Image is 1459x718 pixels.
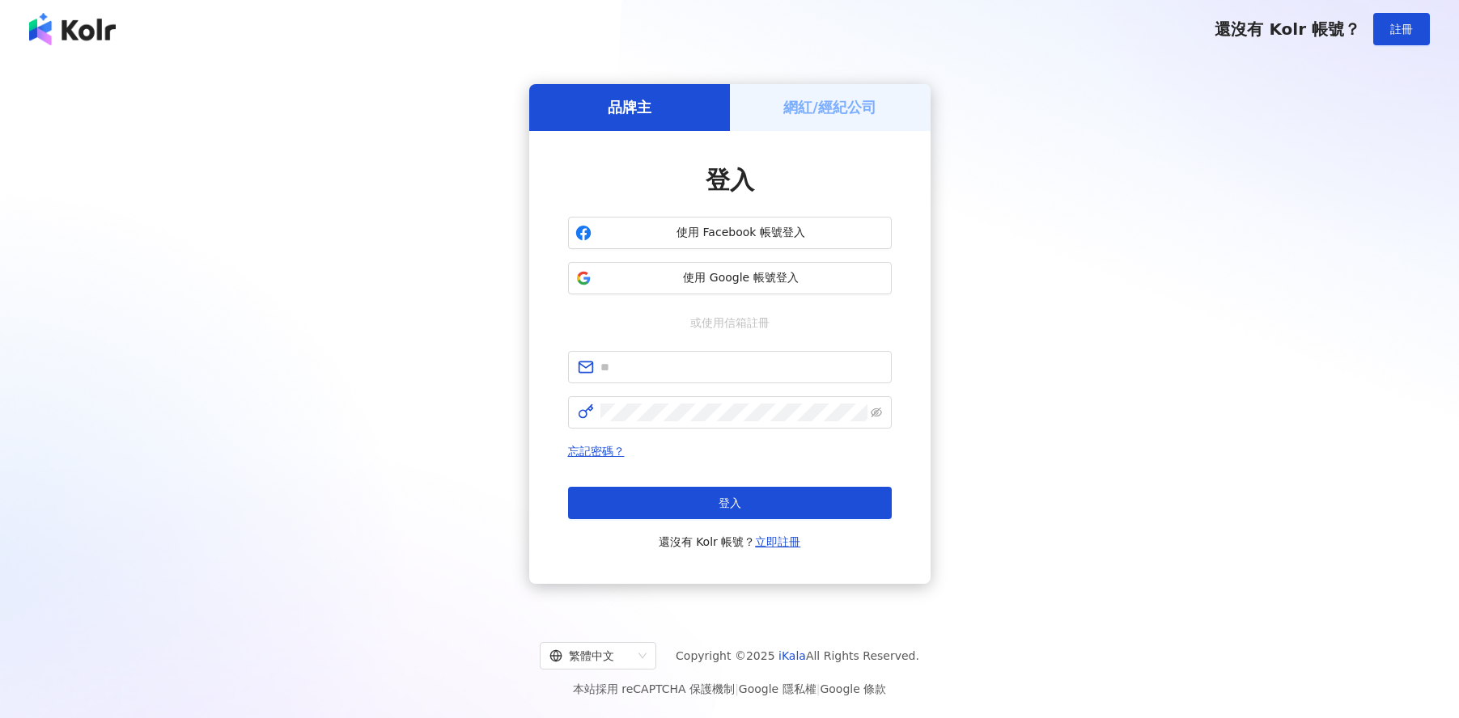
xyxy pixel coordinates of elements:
span: 使用 Google 帳號登入 [598,270,884,286]
a: Google 條款 [820,682,886,695]
button: 使用 Google 帳號登入 [568,262,892,294]
button: 登入 [568,487,892,519]
a: Google 隱私權 [739,682,816,695]
span: 註冊 [1390,23,1413,36]
button: 註冊 [1373,13,1430,45]
span: 使用 Facebook 帳號登入 [598,225,884,241]
span: 登入 [706,166,754,194]
span: 或使用信箱註冊 [679,314,781,332]
span: | [735,682,739,695]
button: 使用 Facebook 帳號登入 [568,217,892,249]
h5: 網紅/經紀公司 [783,97,876,117]
span: 登入 [719,496,741,509]
span: eye-invisible [871,407,882,418]
a: iKala [778,649,806,662]
span: 還沒有 Kolr 帳號？ [659,532,801,551]
span: 本站採用 reCAPTCHA 保護機制 [573,679,886,699]
span: | [816,682,821,695]
a: 忘記密碼？ [568,445,625,458]
h5: 品牌主 [608,97,651,117]
span: 還沒有 Kolr 帳號？ [1215,19,1360,39]
div: 繁體中文 [549,643,632,669]
a: 立即註冊 [755,535,800,548]
img: logo [29,13,116,45]
span: Copyright © 2025 All Rights Reserved. [676,646,919,665]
